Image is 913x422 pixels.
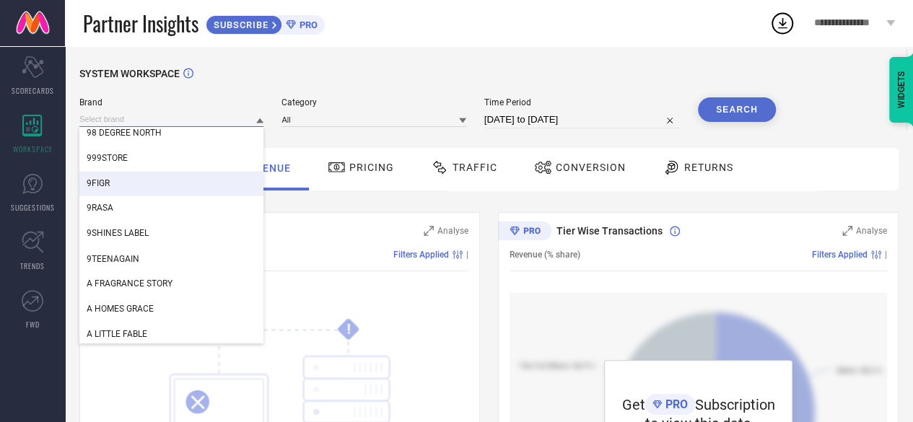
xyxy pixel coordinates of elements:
span: A LITTLE FABLE [87,328,147,338]
span: Time Period [484,97,680,107]
span: Subscription [695,396,775,413]
span: FWD [26,319,40,330]
div: A FRAGRANCE STORY [79,271,263,295]
span: Partner Insights [83,9,198,38]
div: 9FIGR [79,171,263,195]
span: 98 DEGREE NORTH [87,128,162,138]
span: SYSTEM WORKSPACE [79,68,180,79]
span: Tier Wise Transactions [556,225,663,237]
span: 9TEENAGAIN [87,253,139,263]
span: | [885,250,887,260]
span: 999STORE [87,153,128,163]
input: Select time period [484,111,680,128]
div: 9RASA [79,195,263,220]
span: PRO [296,19,318,30]
span: SUGGESTIONS [11,202,55,213]
span: A HOMES GRACE [87,303,154,313]
span: Traffic [453,162,497,173]
span: Analyse [437,226,468,236]
span: 9FIGR [87,178,110,188]
span: Filters Applied [812,250,868,260]
span: PRO [662,397,688,411]
div: A LITTLE FABLE [79,321,263,346]
span: | [466,250,468,260]
svg: Zoom [842,226,852,236]
div: Premium [498,221,551,243]
span: Conversion [556,162,626,173]
span: Revenue [242,162,291,174]
span: 9SHINES LABEL [87,228,149,238]
span: Get [622,396,645,413]
span: TRENDS [20,260,45,271]
span: SUBSCRIBE [206,19,272,30]
span: Revenue (% share) [510,250,580,260]
span: 9RASA [87,203,113,213]
span: A FRAGRANCE STORY [87,278,172,288]
span: Category [281,97,466,107]
div: A HOMES GRACE [79,296,263,320]
tspan: ! [346,321,350,338]
span: Filters Applied [393,250,449,260]
span: WORKSPACE [13,144,53,154]
span: Analyse [856,226,887,236]
div: 9SHINES LABEL [79,221,263,245]
div: Open download list [769,10,795,36]
input: Select brand [79,112,263,127]
div: 999STORE [79,146,263,170]
div: 98 DEGREE NORTH [79,120,263,145]
button: Search [698,97,776,122]
div: 9TEENAGAIN [79,246,263,271]
svg: Zoom [424,226,434,236]
span: Pricing [349,162,394,173]
span: Brand [79,97,263,107]
a: SUBSCRIBEPRO [206,12,325,35]
span: SCORECARDS [12,85,54,96]
span: Returns [684,162,733,173]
